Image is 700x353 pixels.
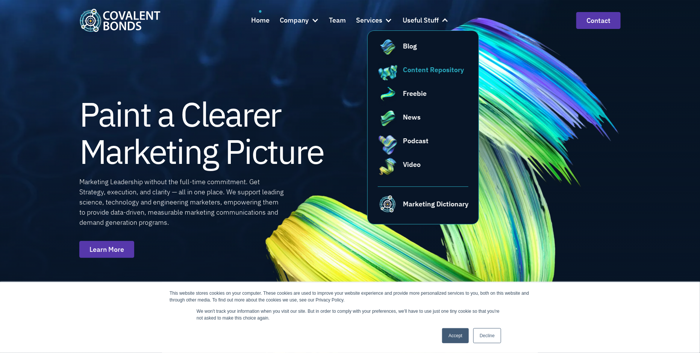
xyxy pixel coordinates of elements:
[378,136,469,156] a: Podcast
[403,15,439,26] div: Useful Stuff
[356,15,382,26] div: Services
[251,10,270,30] a: Home
[329,10,346,30] a: Team
[403,199,468,209] div: Marketing Dictionary
[356,10,392,30] div: Services
[79,95,324,170] h1: Paint a Clearer Marketing Picture
[442,328,469,343] a: Accept
[378,194,398,214] img: Covalent Bonds Teal Favicon
[79,177,285,227] div: Marketing Leadership without the full-time commitment. Get Strategy, execution, and clarity — all...
[79,241,134,258] a: Learn More
[367,30,479,224] nav: Useful Stuff
[378,88,469,109] a: Freebie
[280,10,319,30] div: Company
[403,10,449,30] div: Useful Stuff
[329,15,346,26] div: Team
[473,328,501,343] a: Decline
[403,136,429,146] div: Podcast
[378,112,469,132] a: News
[403,88,427,98] div: Freebie
[403,41,417,51] div: Blog
[403,159,421,170] div: Video
[378,41,469,61] a: Blog
[403,65,464,75] div: Content Repository
[280,15,309,26] div: Company
[576,12,621,29] a: contact
[585,272,700,353] iframe: Chat Widget
[79,9,161,32] a: home
[378,186,469,214] a: Covalent Bonds Teal FaviconMarketing Dictionary
[197,308,503,321] p: We won't track your information when you visit our site. But in order to comply with your prefere...
[378,159,469,180] a: Video
[79,9,161,32] img: Covalent Bonds White / Teal Logo
[251,15,270,26] div: Home
[378,65,469,85] a: Content Repository
[170,290,530,303] div: This website stores cookies on your computer. These cookies are used to improve your website expe...
[403,112,421,122] div: News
